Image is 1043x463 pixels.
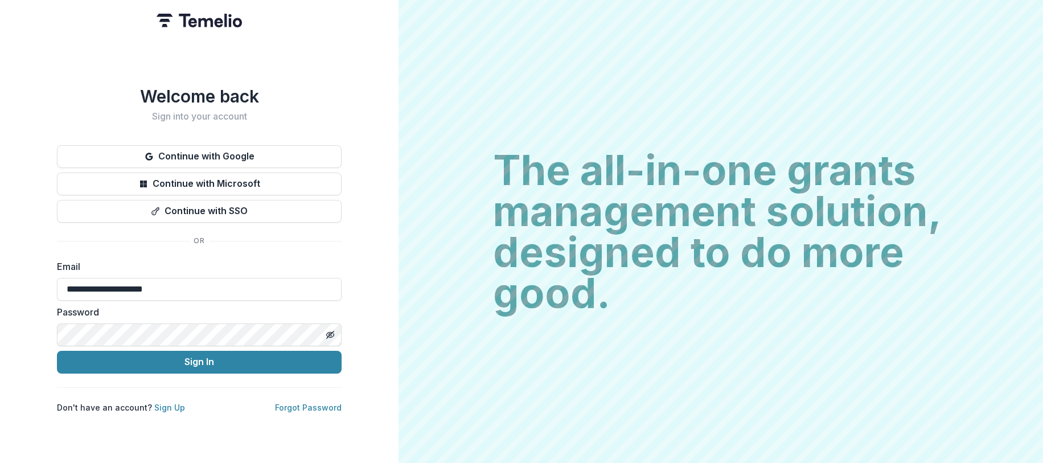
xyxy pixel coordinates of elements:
a: Forgot Password [275,403,342,412]
label: Password [57,305,335,319]
h1: Welcome back [57,86,342,106]
h2: Sign into your account [57,111,342,122]
p: Don't have an account? [57,401,185,413]
button: Continue with Microsoft [57,173,342,195]
button: Continue with Google [57,145,342,168]
button: Sign In [57,351,342,374]
label: Email [57,260,335,273]
img: Temelio [157,14,242,27]
a: Sign Up [154,403,185,412]
button: Toggle password visibility [321,326,339,344]
button: Continue with SSO [57,200,342,223]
